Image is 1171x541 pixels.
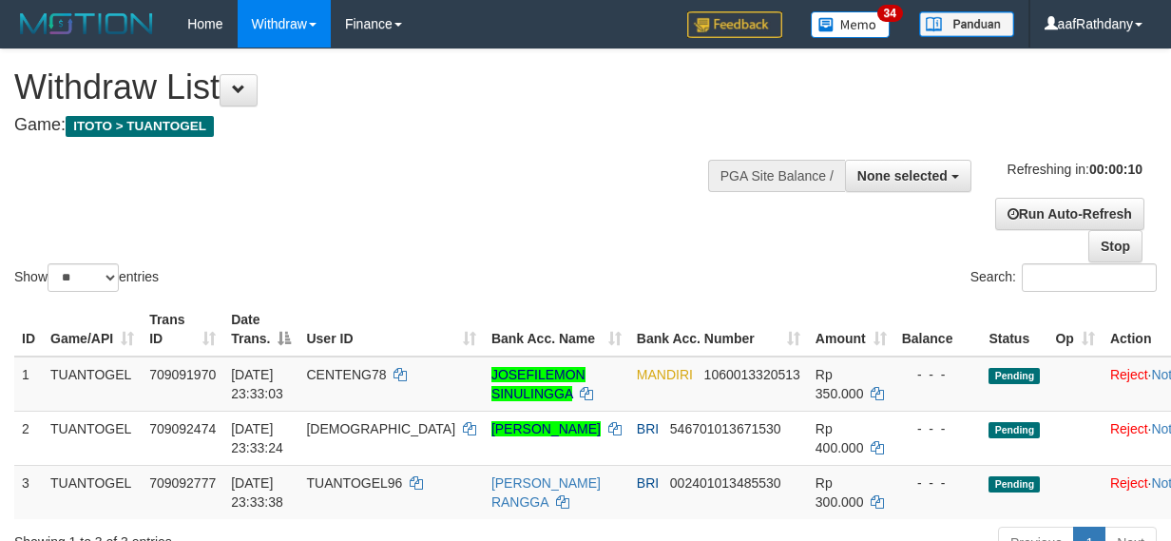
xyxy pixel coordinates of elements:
label: Search: [970,263,1157,292]
td: TUANTOGEL [43,465,142,519]
th: User ID: activate to sort column ascending [298,302,483,357]
td: 2 [14,411,43,465]
span: Rp 400.000 [816,421,864,455]
th: Amount: activate to sort column ascending [808,302,894,357]
h1: Withdraw List [14,68,761,106]
td: TUANTOGEL [43,411,142,465]
th: Trans ID: activate to sort column ascending [142,302,223,357]
span: Copy 002401013485530 to clipboard [670,475,781,491]
span: Pending [989,476,1040,493]
span: Rp 300.000 [816,475,864,510]
a: [PERSON_NAME] [491,421,601,436]
span: Copy 1060013320513 to clipboard [704,367,800,382]
span: [DATE] 23:33:38 [231,475,283,510]
div: - - - [902,365,974,384]
img: panduan.png [919,11,1014,37]
th: Op: activate to sort column ascending [1047,302,1102,357]
th: Balance [894,302,982,357]
span: TUANTOGEL96 [306,475,402,491]
span: Pending [989,368,1040,384]
span: Copy 546701013671530 to clipboard [670,421,781,436]
td: 1 [14,357,43,412]
span: [DATE] 23:33:03 [231,367,283,401]
a: Reject [1110,475,1148,491]
span: 34 [877,5,903,22]
span: 709091970 [149,367,216,382]
td: TUANTOGEL [43,357,142,412]
img: MOTION_logo.png [14,10,159,38]
span: 709092777 [149,475,216,491]
span: None selected [857,168,948,184]
span: MANDIRI [637,367,693,382]
a: [PERSON_NAME] RANGGA [491,475,601,510]
span: [DATE] 23:33:24 [231,421,283,455]
input: Search: [1022,263,1157,292]
th: Bank Acc. Number: activate to sort column ascending [629,302,808,357]
span: CENTENG78 [306,367,386,382]
label: Show entries [14,263,159,292]
select: Showentries [48,263,119,292]
a: Stop [1088,230,1142,262]
strong: 00:00:10 [1089,162,1142,177]
span: Pending [989,422,1040,438]
button: None selected [845,160,971,192]
span: ITOTO > TUANTOGEL [66,116,214,137]
span: Refreshing in: [1008,162,1142,177]
th: Status [981,302,1047,357]
a: JOSEFILEMON SINULINGGA [491,367,585,401]
span: Rp 350.000 [816,367,864,401]
h4: Game: [14,116,761,135]
span: BRI [637,421,659,436]
th: ID [14,302,43,357]
th: Game/API: activate to sort column ascending [43,302,142,357]
span: 709092474 [149,421,216,436]
th: Date Trans.: activate to sort column descending [223,302,298,357]
th: Bank Acc. Name: activate to sort column ascending [484,302,629,357]
a: Reject [1110,367,1148,382]
img: Feedback.jpg [687,11,782,38]
td: 3 [14,465,43,519]
a: Reject [1110,421,1148,436]
span: BRI [637,475,659,491]
div: PGA Site Balance / [708,160,845,192]
span: [DEMOGRAPHIC_DATA] [306,421,455,436]
div: - - - [902,473,974,493]
a: Run Auto-Refresh [995,198,1144,230]
img: Button%20Memo.svg [811,11,891,38]
div: - - - [902,419,974,438]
